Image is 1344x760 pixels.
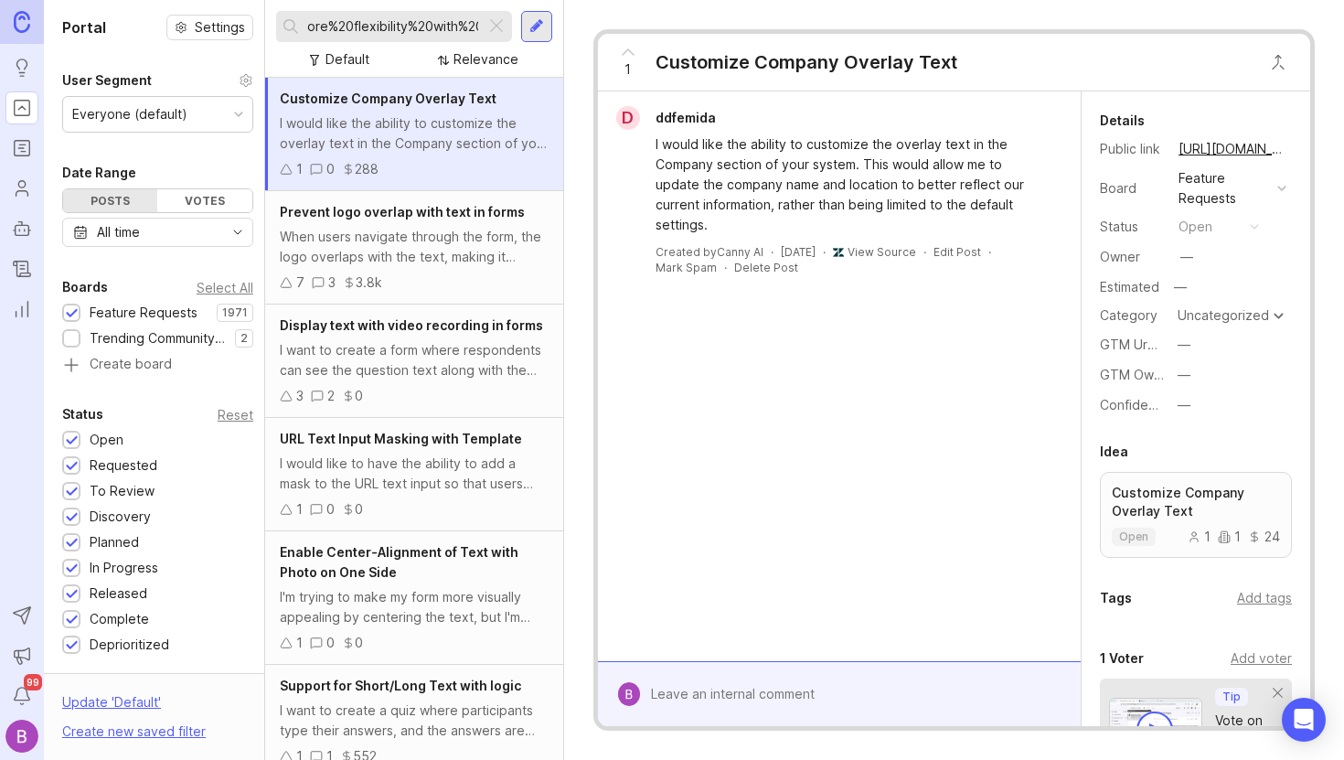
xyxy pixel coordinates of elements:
span: Enable Center-Alignment of Text with Photo on One Side [280,544,518,580]
div: 1 Voter [1100,648,1144,669]
div: Deprioritized [90,635,169,655]
span: 99 [24,674,42,690]
a: Changelog [5,252,38,285]
label: Confidence [1100,397,1171,412]
div: I would like to have the ability to add a mask to the URL text input so that users must follow a ... [280,454,549,494]
div: Delete Post [734,260,798,275]
div: · [771,244,773,260]
div: Create new saved filter [62,722,206,742]
a: Display text with video recording in formsI want to create a form where respondents can see the q... [265,305,563,418]
div: I would like the ability to customize the overlay text in the Company section of your system. Thi... [656,134,1044,235]
div: · [923,244,926,260]
div: Update ' Default ' [62,692,161,722]
a: View Source [848,245,916,259]
a: Prevent logo overlap with text in formsWhen users navigate through the form, the logo overlaps wi... [265,191,563,305]
a: Portal [5,91,38,124]
div: I want to create a form where respondents can see the question text along with the video recordin... [280,340,549,380]
div: 7 [296,273,304,293]
p: 2 [240,331,248,346]
div: Add tags [1237,588,1292,608]
div: d [616,106,640,130]
svg: toggle icon [223,225,252,240]
div: Boards [62,276,108,298]
div: Status [62,403,103,425]
div: Customize Company Overlay Text [656,49,957,75]
div: Discovery [90,507,151,527]
span: Display text with video recording in forms [280,317,543,333]
div: 1 [1218,530,1241,543]
div: I want to create a quiz where participants type their answers, and the answers are only accepted ... [280,701,549,741]
p: Tip [1222,690,1241,704]
img: Bailey Thompson [617,682,641,706]
p: open [1119,530,1148,544]
a: URL Text Input Masking with TemplateI would like to have the ability to add a mask to the URL tex... [265,418,563,531]
div: — [1180,247,1193,267]
input: Search... [307,16,478,37]
a: Enable Center-Alignment of Text with Photo on One SideI'm trying to make my form more visually ap... [265,531,563,665]
div: Category [1100,305,1164,326]
div: Open [90,430,123,450]
button: Mark Spam [656,260,717,275]
span: URL Text Input Masking with Template [280,431,522,446]
span: ddfemida [656,110,716,125]
img: zendesk [833,247,844,258]
div: 1 [296,159,303,179]
div: Add voter [1231,648,1292,669]
span: 1 [624,59,631,80]
button: Send to Autopilot [5,599,38,632]
div: I'm trying to make my form more visually appealing by centering the text, but I'm unable to do so... [280,587,549,627]
a: Reporting [5,293,38,326]
a: Autopilot [5,212,38,245]
div: 0 [355,386,363,406]
label: GTM Urgency [1100,337,1186,352]
div: · [724,260,727,275]
a: Roadmaps [5,132,38,165]
div: 1 [1188,530,1211,543]
div: — [1178,395,1190,415]
span: Customize Company Overlay Text [280,91,496,106]
p: 1971 [222,305,248,320]
div: Planned [90,532,139,552]
div: · [823,244,826,260]
img: Canny Home [14,11,30,32]
div: Feature Requests [90,303,197,323]
div: 0 [326,633,335,653]
div: Uncategorized [1178,309,1269,322]
div: Date Range [62,162,136,184]
button: Settings [166,15,253,40]
div: 1 [296,633,303,653]
div: User Segment [62,70,152,91]
div: Feature Requests [1179,168,1270,209]
div: Public link [1100,139,1164,159]
div: 2 [327,386,335,406]
div: Open Intercom Messenger [1282,698,1326,742]
img: video-thumbnail-vote-d41b83416815613422e2ca741bf692cc.jpg [1109,698,1202,759]
a: [URL][DOMAIN_NAME] [1173,137,1292,161]
div: To Review [90,481,155,501]
a: Customize Company Overlay Textopen1124 [1100,472,1292,558]
div: Everyone (default) [72,104,187,124]
div: All time [97,222,140,242]
div: 24 [1248,530,1280,543]
div: 0 [355,499,363,519]
div: In Progress [90,558,158,578]
div: — [1178,365,1190,385]
div: Status [1100,217,1164,237]
label: GTM Owner [1100,367,1174,382]
div: Details [1100,110,1145,132]
a: Customize Company Overlay TextI would like the ability to customize the overlay text in the Compa... [265,78,563,191]
span: Prevent logo overlap with text in forms [280,204,525,219]
div: I would like the ability to customize the overlay text in the Company section of your system. Thi... [280,113,549,154]
div: 1 [296,499,303,519]
div: 3.8k [356,273,382,293]
div: 288 [355,159,379,179]
img: Bailey Thompson [5,720,38,753]
span: Support for Short/Long Text with logic [280,678,521,693]
div: Default [325,49,369,70]
div: Select All [197,283,253,293]
time: [DATE] [781,245,816,259]
a: Users [5,172,38,205]
a: dddfemida [605,106,731,130]
div: Posts [63,189,157,212]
